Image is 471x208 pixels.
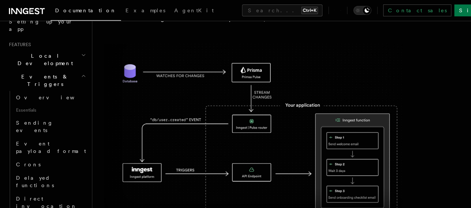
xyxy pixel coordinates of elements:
[125,7,165,13] span: Examples
[13,104,87,116] span: Essentials
[51,2,121,21] a: Documentation
[6,73,81,88] span: Events & Triggers
[383,4,451,16] a: Contact sales
[121,2,170,20] a: Examples
[242,4,322,16] button: Search...Ctrl+K
[13,158,87,171] a: Crons
[6,42,31,48] span: Features
[16,175,54,188] span: Delayed functions
[16,161,41,167] span: Crons
[301,7,318,14] kbd: Ctrl+K
[6,49,87,70] button: Local Development
[13,171,87,192] a: Delayed functions
[174,7,214,13] span: AgentKit
[353,6,371,15] button: Toggle dark mode
[16,141,86,154] span: Event payload format
[13,137,87,158] a: Event payload format
[6,52,81,67] span: Local Development
[13,91,87,104] a: Overview
[6,70,87,91] button: Events & Triggers
[13,116,87,137] a: Sending events
[55,7,117,13] span: Documentation
[170,2,218,20] a: AgentKit
[16,120,53,133] span: Sending events
[16,95,93,100] span: Overview
[6,15,87,36] a: Setting up your app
